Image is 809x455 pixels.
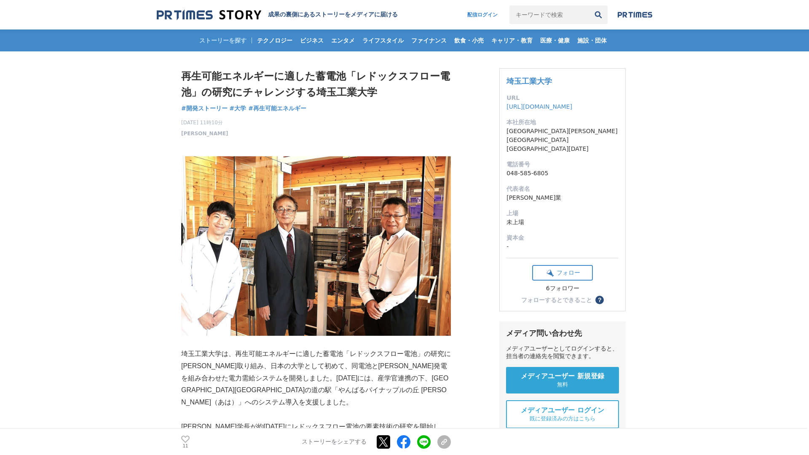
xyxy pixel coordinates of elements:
[181,119,228,126] span: [DATE] 11時10分
[506,209,619,218] dt: 上場
[451,29,487,51] a: 飲食・小売
[181,104,228,113] a: #開発ストーリー
[359,37,407,44] span: ライフスタイル
[618,11,652,18] img: prtimes
[181,68,451,101] h1: 再生可能エネルギーに適した蓄電池「レドックスフロー電池」の研究にチャレンジする埼玉工業大学
[181,104,228,112] span: #開発ストーリー
[506,103,572,110] a: [URL][DOMAIN_NAME]
[574,29,610,51] a: 施設・団体
[537,29,573,51] a: 医療・健康
[157,9,398,21] a: 成果の裏側にあるストーリーをメディアに届ける 成果の裏側にあるストーリーをメディアに届ける
[181,130,228,137] a: [PERSON_NAME]
[254,37,296,44] span: テクノロジー
[595,296,604,304] button: ？
[506,193,619,202] dd: [PERSON_NAME]業
[506,233,619,242] dt: 資本金
[521,297,592,303] div: フォローするとできること
[557,381,568,388] span: 無料
[509,5,589,24] input: キーワードで検索
[328,37,358,44] span: エンタメ
[451,37,487,44] span: 飲食・小売
[248,104,306,112] span: #再生可能エネルギー
[254,29,296,51] a: テクノロジー
[506,345,619,360] div: メディアユーザーとしてログインすると、担当者の連絡先を閲覧できます。
[268,11,398,19] h2: 成果の裏側にあるストーリーをメディアに届ける
[589,5,608,24] button: 検索
[521,372,604,381] span: メディアユーザー 新規登録
[408,29,450,51] a: ファイナンス
[359,29,407,51] a: ライフスタイル
[297,29,327,51] a: ビジネス
[248,104,306,113] a: #再生可能エネルギー
[408,37,450,44] span: ファイナンス
[302,438,367,446] p: ストーリーをシェアする
[488,37,536,44] span: キャリア・教育
[297,37,327,44] span: ビジネス
[532,265,593,281] button: フォロー
[506,127,619,153] dd: [GEOGRAPHIC_DATA][PERSON_NAME][GEOGRAPHIC_DATA][GEOGRAPHIC_DATA][DATE]
[537,37,573,44] span: 医療・健康
[506,94,619,102] dt: URL
[506,400,619,428] a: メディアユーザー ログイン 既に登録済みの方はこちら
[506,77,552,86] a: 埼玉工業大学
[530,415,595,423] span: 既に登録済みの方はこちら
[506,328,619,338] div: メディア問い合わせ先
[181,348,451,409] p: 埼玉工業大学は、再生可能エネルギーに適した蓄電池「レドックスフロー電池」の研究に[PERSON_NAME]取り組み、日本の大学として初めて、同電池と[PERSON_NAME]発電を組み合わせた電...
[181,444,190,448] p: 11
[506,169,619,178] dd: 048-585-6805
[521,406,604,415] span: メディアユーザー ログイン
[597,297,603,303] span: ？
[488,29,536,51] a: キャリア・教育
[157,9,261,21] img: 成果の裏側にあるストーリーをメディアに届ける
[506,118,619,127] dt: 本社所在地
[574,37,610,44] span: 施設・団体
[506,367,619,393] a: メディアユーザー 新規登録 無料
[506,218,619,227] dd: 未上場
[230,104,246,112] span: #大学
[230,104,246,113] a: #大学
[506,185,619,193] dt: 代表者名
[532,285,593,292] div: 6フォロワー
[459,5,506,24] a: 配信ログイン
[328,29,358,51] a: エンタメ
[181,156,451,336] img: thumbnail_eb55e250-739d-11f0-81c7-fd1cffee32e1.JPG
[506,160,619,169] dt: 電話番号
[506,242,619,251] dd: -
